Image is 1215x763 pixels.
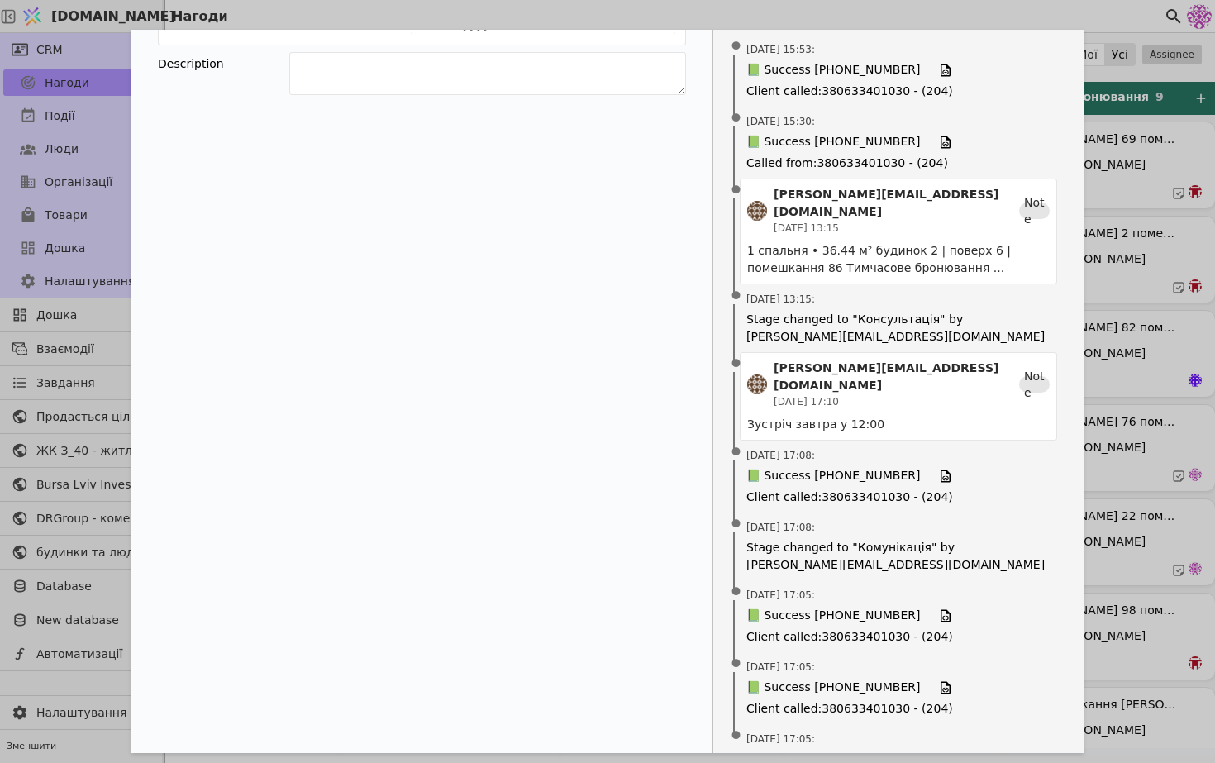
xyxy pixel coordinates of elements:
[747,374,767,394] img: an
[746,539,1051,574] span: Stage changed to "Комунікація" by [PERSON_NAME][EMAIL_ADDRESS][DOMAIN_NAME]
[746,133,920,151] span: 📗 Success [PHONE_NUMBER]
[746,679,920,697] span: 📗 Success [PHONE_NUMBER]
[746,42,815,57] span: [DATE] 15:53 :
[746,448,815,463] span: [DATE] 17:08 :
[728,275,745,317] span: •
[728,343,745,385] span: •
[1024,368,1045,401] span: Note
[1024,194,1045,227] span: Note
[774,221,1019,236] div: [DATE] 13:15
[131,30,1084,753] div: Add Opportunity
[728,571,745,613] span: •
[774,394,1019,409] div: [DATE] 17:10
[747,242,1050,277] div: 1 спальня • 36.44 м² будинок 2 | поверх 6 | помешкання 86 Тимчасове бронювання ...
[746,61,920,79] span: 📗 Success [PHONE_NUMBER]
[728,26,745,68] span: •
[158,52,289,75] div: Description
[774,186,1019,221] div: [PERSON_NAME][EMAIL_ADDRESS][DOMAIN_NAME]
[746,520,815,535] span: [DATE] 17:08 :
[728,169,745,212] span: •
[747,201,767,221] img: an
[746,588,815,603] span: [DATE] 17:05 :
[746,467,920,485] span: 📗 Success [PHONE_NUMBER]
[728,432,745,474] span: •
[746,155,1051,172] span: Called from : 380633401030 - (204)
[728,715,745,757] span: •
[746,114,815,129] span: [DATE] 15:30 :
[746,660,815,675] span: [DATE] 17:05 :
[728,643,745,685] span: •
[746,700,1051,718] span: Client called : 380633401030 - (204)
[746,83,1051,100] span: Client called : 380633401030 - (204)
[747,416,1050,433] div: Зустріч завтра у 12:00
[746,607,920,625] span: 📗 Success [PHONE_NUMBER]
[746,732,815,746] span: [DATE] 17:05 :
[774,360,1019,394] div: [PERSON_NAME][EMAIL_ADDRESS][DOMAIN_NAME]
[746,311,1051,346] span: Stage changed to "Консультація" by [PERSON_NAME][EMAIL_ADDRESS][DOMAIN_NAME]
[728,98,745,140] span: •
[746,628,1051,646] span: Client called : 380633401030 - (204)
[746,489,1051,506] span: Client called : 380633401030 - (204)
[746,292,815,307] span: [DATE] 13:15 :
[728,503,745,546] span: •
